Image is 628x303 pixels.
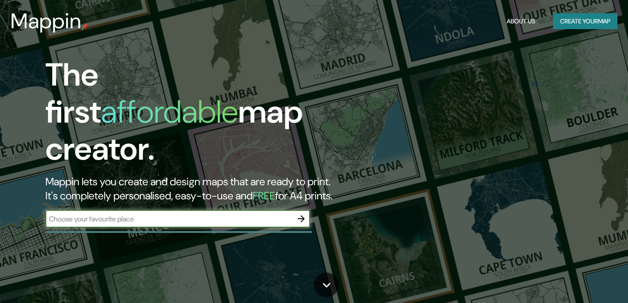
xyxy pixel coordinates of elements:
button: Create yourmap [553,13,617,30]
h2: Mappin lets you create and design maps that are ready to print. It's completely personalised, eas... [45,175,359,203]
h1: affordable [101,91,238,132]
input: Choose your favourite place [45,214,292,224]
h5: FREE [253,189,275,202]
img: mappin-pin [82,23,89,30]
button: About Us [503,13,539,30]
h3: Mappin [11,9,82,34]
h1: The first map creator. [45,56,359,175]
